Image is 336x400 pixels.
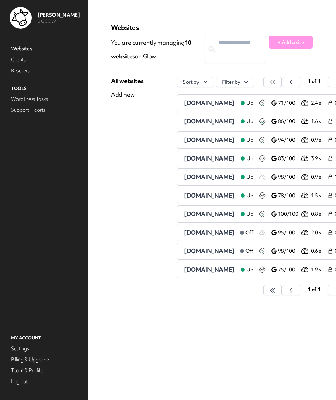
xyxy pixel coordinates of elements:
a: 95/100 2.0 s [271,228,327,237]
a: [DOMAIN_NAME] [184,191,235,200]
span: 1 of 1 [308,286,320,293]
p: Websites [111,23,313,32]
div: Add new [111,91,143,99]
a: Team & Profile [10,366,78,375]
a: Log out [10,377,78,386]
span: [DOMAIN_NAME] [184,154,235,162]
a: Settings [10,344,78,353]
p: 0.9 s [311,174,327,181]
a: Up [235,136,259,144]
span: Up [246,99,253,107]
span: Up [246,174,253,181]
a: 86/100 1.6 s [271,117,327,126]
span: [DOMAIN_NAME] [184,117,235,125]
div: All websites [111,77,143,85]
p: 95/100 [278,229,300,236]
span: Off [245,248,253,255]
p: 98/100 [278,248,300,255]
a: Websites [10,44,78,54]
span: Up [246,118,253,125]
a: Off [235,228,259,237]
a: [DOMAIN_NAME] [184,210,235,218]
a: [DOMAIN_NAME] [184,117,235,126]
a: Billing & Upgrade [10,355,78,364]
span: [DOMAIN_NAME] [184,228,235,236]
button: + Add a site [269,36,313,49]
span: Up [246,266,253,273]
a: Up [235,173,259,181]
p: 2.4 s [311,99,327,107]
p: 0.6 s [311,248,327,255]
a: 94/100 0.9 s [271,136,327,144]
a: 71/100 2.4 s [271,99,327,107]
a: WordPress Tasks [10,94,78,104]
a: 78/100 1.5 s [271,191,327,200]
span: Up [246,137,253,144]
a: Support Tickets [10,105,78,115]
a: Up [235,266,259,274]
p: [PERSON_NAME] [38,12,80,19]
p: 3.9 s [311,155,327,162]
p: 94/100 [278,137,300,144]
span: 10 website [111,38,191,60]
a: [DOMAIN_NAME] [184,266,235,274]
p: BIGCOW [38,19,80,24]
a: 98/100 0.9 s [271,173,327,181]
a: [DOMAIN_NAME] [184,247,235,255]
span: Up [246,211,253,218]
p: 86/100 [278,118,300,125]
a: 83/100 3.9 s [271,154,327,163]
span: 1 of 1 [308,78,320,85]
p: You are currently managing on Glow. [111,36,205,63]
a: [DOMAIN_NAME] [184,154,235,163]
button: Filter by [216,77,254,87]
a: [DOMAIN_NAME] [184,99,235,107]
span: s [132,52,135,60]
a: Up [235,191,259,200]
p: 1.6 s [311,118,327,125]
p: Tools [10,84,78,93]
p: 75/100 [278,266,300,273]
p: 1.5 s [311,192,327,199]
button: Sort by [177,77,213,87]
span: Up [246,192,253,199]
a: Up [235,154,259,163]
a: Resellers [10,66,78,75]
p: 71/100 [278,99,300,107]
p: 1.9 s [311,266,327,273]
a: Clients [10,55,78,64]
a: [DOMAIN_NAME] [184,136,235,144]
a: Off [235,247,259,255]
p: 0.8 s [311,211,327,218]
a: Up [235,210,259,218]
a: 100/100 0.8 s [271,210,327,218]
p: 100/100 [278,211,300,218]
a: 75/100 1.9 s [271,266,327,274]
p: 83/100 [278,155,300,162]
span: [DOMAIN_NAME] [184,191,235,199]
a: Up [235,117,259,126]
p: 98/100 [278,174,300,181]
p: 0.9 s [311,137,327,144]
p: 78/100 [278,192,300,199]
span: [DOMAIN_NAME] [184,266,235,273]
span: Off [245,229,253,236]
p: My Account [10,333,78,342]
a: [DOMAIN_NAME] [184,173,235,181]
p: 2.0 s [311,229,327,236]
a: [DOMAIN_NAME] [184,228,235,237]
a: 98/100 0.6 s [271,247,327,255]
span: Up [246,155,253,162]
